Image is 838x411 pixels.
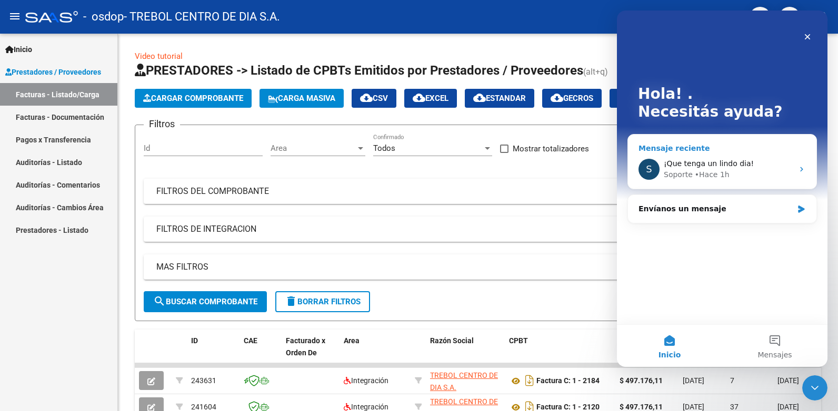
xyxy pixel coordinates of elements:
[144,291,267,312] button: Buscar Comprobante
[509,336,528,345] span: CPBT
[620,403,663,411] strong: $ 497.176,11
[542,89,602,108] button: Gecros
[124,5,280,28] span: - TREBOL CENTRO DE DIA S.A.
[465,89,534,108] button: Estandar
[156,186,787,197] mat-panel-title: FILTROS DEL COMPROBANTE
[683,403,704,411] span: [DATE]
[802,375,827,400] iframe: Intercom live chat
[523,372,536,389] i: Descargar documento
[430,336,474,345] span: Razón Social
[275,291,370,312] button: Borrar Filtros
[156,261,787,273] mat-panel-title: MAS FILTROS
[187,330,240,376] datatable-header-cell: ID
[271,143,356,153] span: Area
[426,330,505,376] datatable-header-cell: Razón Social
[240,330,282,376] datatable-header-cell: CAE
[615,330,679,376] datatable-header-cell: Monto
[513,142,589,155] span: Mostrar totalizadores
[404,89,457,108] button: EXCEL
[144,179,812,204] mat-expansion-panel-header: FILTROS DEL COMPROBANTE
[730,403,739,411] span: 37
[610,89,706,108] app-download-masive: Descarga masiva de comprobantes (adjuntos)
[191,403,216,411] span: 241604
[5,66,101,78] span: Prestadores / Proveedores
[135,89,252,108] button: Cargar Comprobante
[360,94,388,103] span: CSV
[285,295,297,307] mat-icon: delete
[360,91,373,104] mat-icon: cloud_download
[617,11,827,367] iframe: Intercom live chat
[536,377,600,385] strong: Factura C: 1 - 2184
[777,403,799,411] span: [DATE]
[156,223,787,235] mat-panel-title: FILTROS DE INTEGRACION
[268,94,335,103] span: Carga Masiva
[191,376,216,385] span: 243631
[683,376,704,385] span: [DATE]
[286,336,325,357] span: Facturado x Orden De
[144,117,180,131] h3: Filtros
[244,336,257,345] span: CAE
[344,336,360,345] span: Area
[505,330,615,376] datatable-header-cell: CPBT
[153,295,166,307] mat-icon: search
[620,376,663,385] strong: $ 497.176,11
[135,52,183,61] a: Video tutorial
[144,217,812,242] mat-expansion-panel-header: FILTROS DE INTEGRACION
[413,91,425,104] mat-icon: cloud_download
[153,297,257,306] span: Buscar Comprobante
[260,89,344,108] button: Carga Masiva
[473,94,526,103] span: Estandar
[282,330,340,376] datatable-header-cell: Facturado x Orden De
[413,94,448,103] span: EXCEL
[8,10,21,23] mat-icon: menu
[430,371,498,392] span: TREBOL CENTRO DE DIA S.A.
[551,91,563,104] mat-icon: cloud_download
[551,94,593,103] span: Gecros
[610,89,706,108] button: Descarga Masiva
[473,91,486,104] mat-icon: cloud_download
[135,63,583,78] span: PRESTADORES -> Listado de CPBTs Emitidos por Prestadores / Proveedores
[344,403,388,411] span: Integración
[583,67,608,77] span: (alt+q)
[777,376,799,385] span: [DATE]
[285,297,361,306] span: Borrar Filtros
[143,94,243,103] span: Cargar Comprobante
[430,369,501,392] div: 33716498889
[144,254,812,280] mat-expansion-panel-header: MAS FILTROS
[344,376,388,385] span: Integración
[340,330,411,376] datatable-header-cell: Area
[191,336,198,345] span: ID
[352,89,396,108] button: CSV
[83,5,124,28] span: - osdop
[730,376,734,385] span: 7
[5,44,32,55] span: Inicio
[373,143,395,153] span: Todos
